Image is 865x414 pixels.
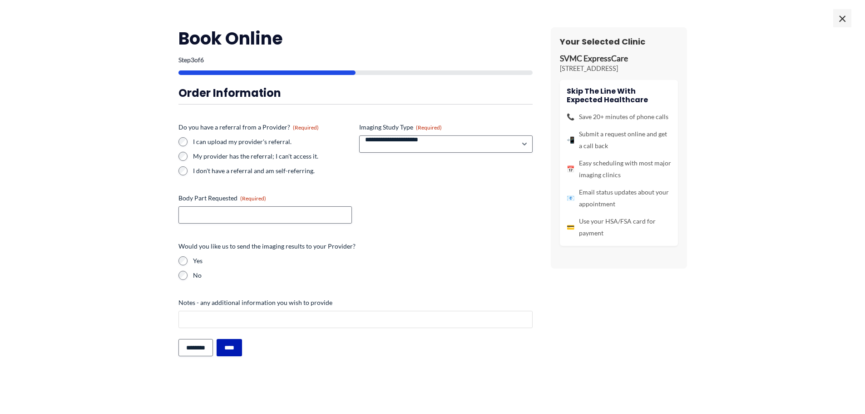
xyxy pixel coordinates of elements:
[193,137,352,146] label: I can upload my provider's referral.
[178,123,319,132] legend: Do you have a referral from a Provider?
[567,111,574,123] span: 📞
[178,57,533,63] p: Step of
[178,194,352,203] label: Body Part Requested
[567,111,671,123] li: Save 20+ minutes of phone calls
[833,9,851,27] span: ×
[567,163,574,175] span: 📅
[193,271,533,280] label: No
[567,186,671,210] li: Email status updates about your appointment
[178,242,356,251] legend: Would you like us to send the imaging results to your Provider?
[567,192,574,204] span: 📧
[567,215,671,239] li: Use your HSA/FSA card for payment
[359,123,533,132] label: Imaging Study Type
[567,87,671,104] h4: Skip the line with Expected Healthcare
[178,27,533,50] h2: Book Online
[193,166,352,175] label: I don't have a referral and am self-referring.
[560,54,678,64] p: SVMC ExpressCare
[567,157,671,181] li: Easy scheduling with most major imaging clinics
[567,134,574,146] span: 📲
[200,56,204,64] span: 6
[567,128,671,152] li: Submit a request online and get a call back
[567,221,574,233] span: 💳
[191,56,194,64] span: 3
[178,86,533,100] h3: Order Information
[560,36,678,47] h3: Your Selected Clinic
[416,124,442,131] span: (Required)
[293,124,319,131] span: (Required)
[240,195,266,202] span: (Required)
[560,64,678,73] p: [STREET_ADDRESS]
[193,256,533,265] label: Yes
[178,298,533,307] label: Notes - any additional information you wish to provide
[193,152,352,161] label: My provider has the referral; I can't access it.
